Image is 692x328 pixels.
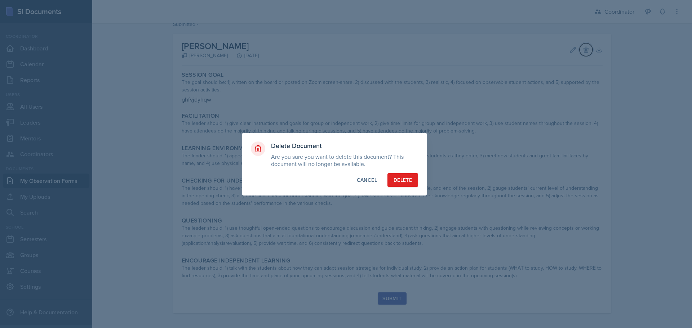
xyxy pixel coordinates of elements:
[357,176,377,184] div: Cancel
[394,176,412,184] div: Delete
[271,153,418,167] p: Are you sure you want to delete this document? This document will no longer be available.
[351,173,383,187] button: Cancel
[271,141,418,150] h3: Delete Document
[387,173,418,187] button: Delete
